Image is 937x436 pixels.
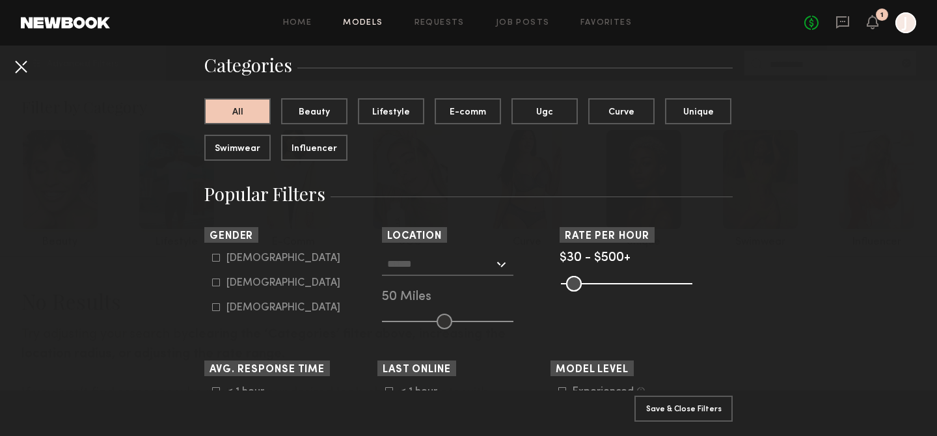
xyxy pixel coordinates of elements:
span: Gender [210,232,253,241]
div: [DEMOGRAPHIC_DATA] [226,304,340,312]
common-close-button: Cancel [10,56,31,79]
button: Swimwear [204,135,271,161]
button: Lifestyle [358,98,424,124]
button: Cancel [10,56,31,77]
div: < 1 hour [400,388,450,396]
span: Location [387,232,442,241]
span: Rate per Hour [565,232,649,241]
a: Job Posts [496,19,550,27]
button: E-comm [435,98,501,124]
h3: Categories [204,53,733,77]
a: Home [283,19,312,27]
button: Beauty [281,98,347,124]
div: [DEMOGRAPHIC_DATA] [226,254,340,262]
div: < 1 hour [226,388,277,396]
a: J [895,12,916,33]
a: Favorites [580,19,632,27]
div: 1 [880,12,884,19]
h3: Popular Filters [204,182,733,206]
span: Model Level [556,365,629,375]
a: Models [343,19,383,27]
div: [DEMOGRAPHIC_DATA] [226,279,340,287]
button: Save & Close Filters [634,396,733,422]
button: All [204,98,271,124]
div: Experienced [573,388,634,396]
button: Influencer [281,135,347,161]
button: Ugc [511,98,578,124]
button: Unique [665,98,731,124]
span: $30 - $500+ [560,252,631,264]
div: 50 Miles [382,292,555,303]
button: Curve [588,98,655,124]
a: Requests [414,19,465,27]
span: Avg. Response Time [210,365,325,375]
span: Last Online [383,365,451,375]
